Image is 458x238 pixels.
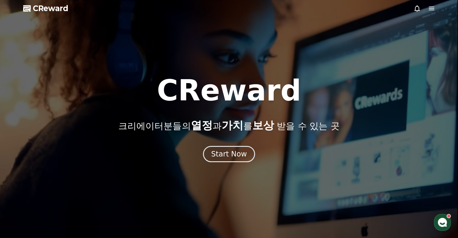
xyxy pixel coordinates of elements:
a: Start Now [203,152,255,158]
span: 보상 [252,119,274,131]
a: 대화 [40,188,78,203]
button: Start Now [203,146,255,162]
span: 열정 [191,119,212,131]
a: 설정 [78,188,116,203]
span: 가치 [221,119,243,131]
p: 크리에이터분들의 과 를 받을 수 있는 곳 [118,119,339,131]
a: CReward [23,4,68,13]
span: 설정 [93,197,100,202]
span: 대화 [55,197,62,202]
h1: CReward [157,76,301,105]
div: Start Now [211,149,247,159]
span: CReward [33,4,68,13]
span: 홈 [19,197,23,202]
a: 홈 [2,188,40,203]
